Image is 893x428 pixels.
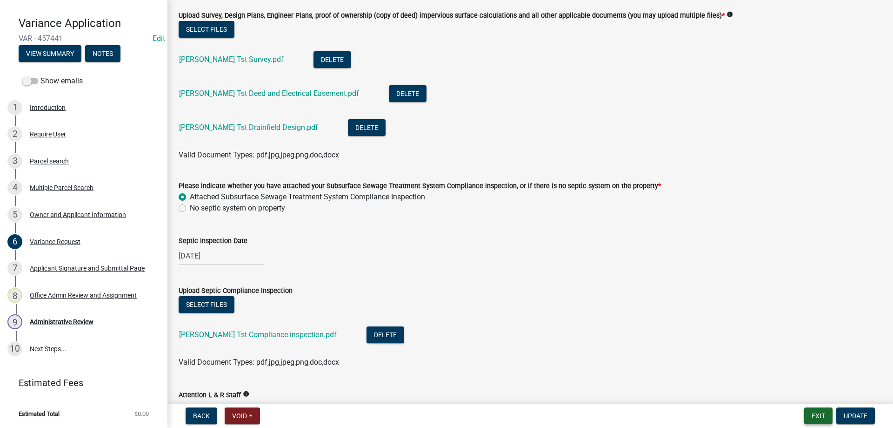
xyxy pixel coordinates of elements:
[7,288,22,303] div: 8
[367,326,404,343] button: Delete
[179,150,339,159] span: Valid Document Types: pdf,jpg,jpeg,png,doc,docx
[30,184,93,191] div: Multiple Parcel Search
[153,34,165,43] wm-modal-confirm: Edit Application Number
[179,296,234,313] button: Select files
[232,412,247,420] span: Void
[179,392,241,399] label: Attention L & R Staff
[348,119,386,136] button: Delete
[179,246,264,265] input: mm/dd/yyyy
[7,127,22,142] div: 2
[193,412,210,420] span: Back
[7,314,22,329] div: 9
[30,265,145,272] div: Applicant Signature and Submittal Page
[19,17,160,30] h4: Variance Application
[389,85,427,102] button: Delete
[85,50,120,58] wm-modal-confirm: Notes
[179,288,293,294] label: Upload Septic Compliance Inspection
[179,123,318,132] a: [PERSON_NAME] Tst Drainfield Design.pdf
[804,408,833,424] button: Exit
[30,158,69,164] div: Parcel search
[179,89,359,98] a: [PERSON_NAME] Tst Deed and Electrical Easement.pdf
[19,411,60,417] span: Estimated Total
[179,238,247,245] label: Septic Inspection Date
[7,100,22,115] div: 1
[7,154,22,169] div: 3
[186,408,217,424] button: Back
[179,21,234,38] button: Select files
[134,411,149,417] span: $0.00
[153,34,165,43] a: Edit
[190,191,425,203] label: Attached Subsurface Sewage Treatment System Compliance Inspection
[179,330,337,339] a: [PERSON_NAME] Tst Compliance inspection.pdf
[313,51,351,68] button: Delete
[19,34,149,43] span: VAR - 457441
[7,207,22,222] div: 5
[348,124,386,133] wm-modal-confirm: Delete Document
[726,11,733,18] i: info
[179,183,661,190] label: Please indicate whether you have attached your Subsurface Sewage Treatment System Compliance Insp...
[7,341,22,356] div: 10
[179,13,725,19] label: Upload Survey, Design Plans, Engineer Plans, proof of ownership (copy of deed) impervious surface...
[190,203,285,214] label: No septic system on property
[30,319,93,325] div: Administrative Review
[7,374,153,392] a: Estimated Fees
[225,408,260,424] button: Void
[19,50,81,58] wm-modal-confirm: Summary
[30,211,126,218] div: Owner and Applicant Information
[22,75,83,87] label: Show emails
[836,408,875,424] button: Update
[389,90,427,99] wm-modal-confirm: Delete Document
[7,180,22,195] div: 4
[85,45,120,62] button: Notes
[7,261,22,276] div: 7
[30,131,66,137] div: Require User
[243,391,249,397] i: info
[30,104,66,111] div: Introduction
[30,238,80,245] div: Variance Request
[179,55,284,64] a: [PERSON_NAME] Tst Survey.pdf
[179,358,339,367] span: Valid Document Types: pdf,jpg,jpeg,png,doc,docx
[7,234,22,249] div: 6
[19,45,81,62] button: View Summary
[367,331,404,340] wm-modal-confirm: Delete Document
[313,56,351,65] wm-modal-confirm: Delete Document
[844,412,867,420] span: Update
[30,292,137,299] div: Office Admin Review and Assignment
